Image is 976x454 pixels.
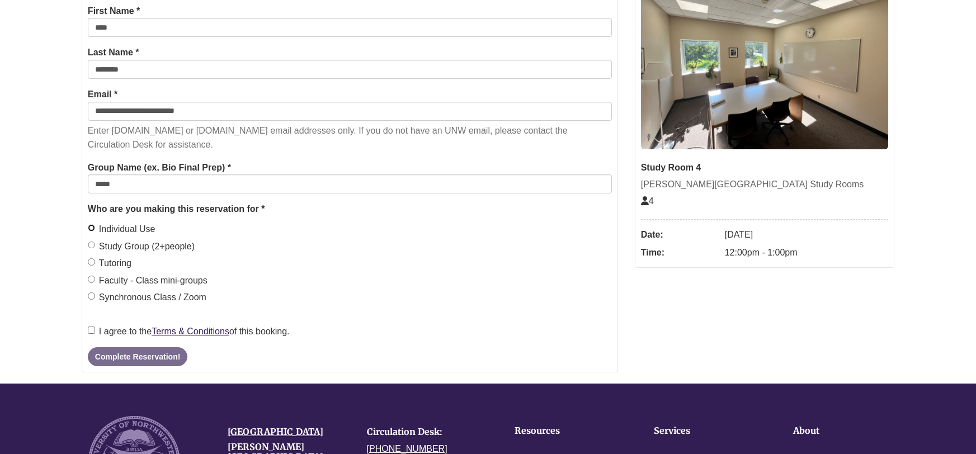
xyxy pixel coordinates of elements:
label: Group Name (ex. Bio Final Prep) * [88,160,231,175]
h4: Circulation Desk: [367,427,489,437]
input: I agree to theTerms & Conditionsof this booking. [88,327,95,334]
dd: 12:00pm - 1:00pm [725,244,888,262]
label: Individual Use [88,222,155,237]
dt: Time: [641,244,719,262]
span: The capacity of this space [641,196,654,206]
label: Email * [88,87,117,102]
input: Study Group (2+people) [88,242,95,249]
a: Terms & Conditions [152,327,229,336]
input: Synchronous Class / Zoom [88,292,95,300]
a: [PHONE_NUMBER] [367,444,447,453]
div: [PERSON_NAME][GEOGRAPHIC_DATA] Study Rooms [641,177,888,192]
a: [GEOGRAPHIC_DATA] [228,426,323,437]
label: I agree to the of this booking. [88,324,290,339]
input: Individual Use [88,224,95,231]
label: First Name * [88,4,140,18]
h4: About [793,426,898,436]
h4: Resources [515,426,619,436]
label: Last Name * [88,45,139,60]
dd: [DATE] [725,226,888,244]
input: Tutoring [88,258,95,266]
label: Synchronous Class / Zoom [88,290,206,305]
label: Study Group (2+people) [88,239,195,254]
p: Enter [DOMAIN_NAME] or [DOMAIN_NAME] email addresses only. If you do not have an UNW email, pleas... [88,124,612,152]
input: Faculty - Class mini-groups [88,276,95,283]
button: Complete Reservation! [88,347,187,366]
label: Tutoring [88,256,131,271]
div: Study Room 4 [641,160,888,175]
dt: Date: [641,226,719,244]
label: Faculty - Class mini-groups [88,273,208,288]
h4: Services [654,426,758,436]
legend: Who are you making this reservation for * [88,202,612,216]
